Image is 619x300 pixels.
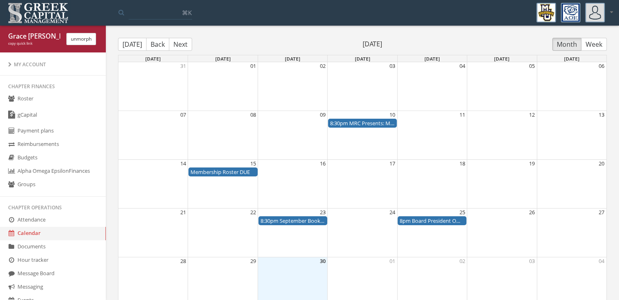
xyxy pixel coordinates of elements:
[180,62,186,70] button: 31
[180,209,186,216] button: 21
[180,160,186,167] button: 14
[389,257,395,265] button: 01
[182,9,192,17] span: ⌘K
[320,209,326,216] button: 23
[529,209,535,216] button: 26
[250,160,256,167] button: 15
[389,62,395,70] button: 03
[599,257,604,265] button: 04
[66,33,96,45] button: unmorph
[250,257,256,265] button: 29
[180,257,186,265] button: 28
[250,111,256,119] button: 08
[190,168,255,176] div: Membership Roster DUE
[354,55,370,62] span: [DATE]
[494,55,510,62] span: [DATE]
[285,55,300,62] span: [DATE]
[320,62,326,70] button: 02
[599,209,604,216] button: 27
[192,39,552,49] span: [DATE]
[599,160,604,167] button: 20
[145,55,161,62] span: [DATE]
[8,41,60,46] div: copy quick link
[320,160,326,167] button: 16
[459,209,465,216] button: 25
[552,38,582,51] button: Month
[389,209,395,216] button: 24
[529,257,535,265] button: 03
[8,32,60,41] div: Grace [PERSON_NAME]
[459,160,465,167] button: 18
[180,111,186,119] button: 07
[118,38,147,51] button: [DATE]
[215,55,231,62] span: [DATE]
[169,38,192,51] button: Next
[250,209,256,216] button: 22
[459,111,465,119] button: 11
[599,62,604,70] button: 06
[529,160,535,167] button: 19
[330,120,395,127] div: MRC Presents: Meet the Board of Directors
[599,111,604,119] button: 13
[320,257,326,265] button: 30
[400,217,464,225] div: Board President Office Hours
[389,111,395,119] button: 10
[529,62,535,70] button: 05
[250,62,256,70] button: 01
[389,160,395,167] button: 17
[146,38,169,51] button: Back
[260,217,325,225] div: September Book Club (Zoom)
[8,61,98,68] div: My Account
[320,111,326,119] button: 09
[529,111,535,119] button: 12
[459,62,465,70] button: 04
[581,38,607,51] button: Week
[424,55,440,62] span: [DATE]
[459,257,465,265] button: 02
[564,55,580,62] span: [DATE]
